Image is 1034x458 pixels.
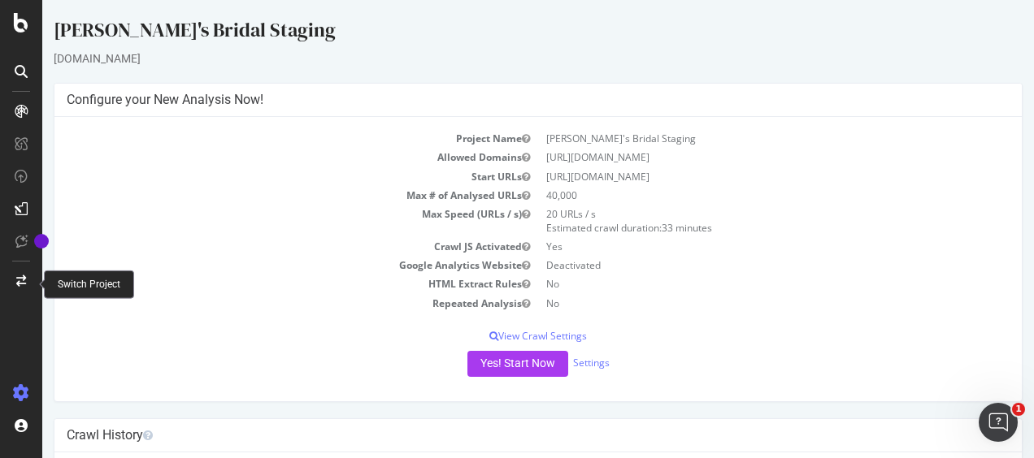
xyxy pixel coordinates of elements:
td: Google Analytics Website [24,256,496,274]
span: 33 minutes [619,221,670,235]
div: [DOMAIN_NAME] [11,50,980,67]
span: 1 [1012,403,1025,416]
td: 20 URLs / s Estimated crawl duration: [496,205,967,237]
td: [URL][DOMAIN_NAME] [496,148,967,166]
td: 40,000 [496,186,967,205]
td: Max Speed (URLs / s) [24,205,496,237]
div: Tooltip anchor [34,234,49,248]
td: Start URLs [24,167,496,186]
td: Crawl JS Activated [24,237,496,256]
h4: Configure your New Analysis Now! [24,92,967,108]
a: Settings [531,356,567,369]
button: Yes! Start Now [425,351,526,377]
h4: Crawl History [24,427,967,443]
iframe: Intercom live chat [979,403,1018,442]
td: Yes [496,237,967,256]
td: HTML Extract Rules [24,274,496,293]
td: [PERSON_NAME]'s Bridal Staging [496,129,967,148]
p: View Crawl Settings [24,329,967,343]
td: Max # of Analysed URLs [24,186,496,205]
td: [URL][DOMAIN_NAME] [496,167,967,186]
td: Repeated Analysis [24,294,496,313]
td: No [496,274,967,293]
div: Switch Project [58,278,120,292]
td: Allowed Domains [24,148,496,166]
div: [PERSON_NAME]'s Bridal Staging [11,16,980,50]
td: No [496,294,967,313]
td: Project Name [24,129,496,148]
td: Deactivated [496,256,967,274]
